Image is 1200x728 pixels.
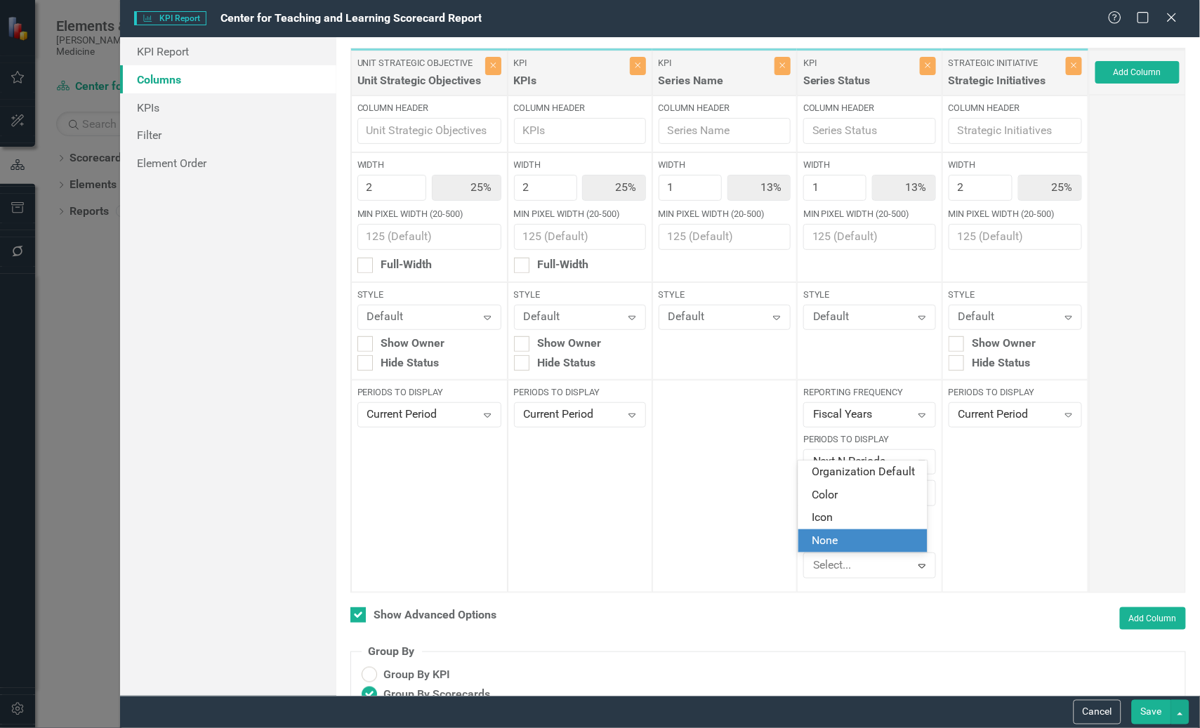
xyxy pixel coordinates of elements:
[949,289,1082,301] label: Style
[514,224,646,250] input: 125 (Default)
[812,487,919,503] div: Color
[538,257,589,273] div: Full-Width
[357,224,501,250] input: 125 (Default)
[514,386,646,399] label: Periods to Display
[514,73,626,96] div: KPIs
[357,73,482,96] div: Unit Strategic Objectives
[357,208,501,220] label: Min Pixel Width (20-500)
[812,533,919,549] div: None
[659,208,791,220] label: Min Pixel Width (20-500)
[803,102,936,114] label: Column Header
[357,57,482,70] label: Unit Strategic Objective
[958,407,1057,423] div: Current Period
[514,57,626,70] label: KPI
[381,336,445,352] div: Show Owner
[357,175,426,201] input: Column Width
[1132,700,1171,724] button: Save
[357,386,501,399] label: Periods to Display
[362,644,422,660] legend: Group By
[659,289,791,301] label: Style
[659,73,771,96] div: Series Name
[374,607,497,623] div: Show Advanced Options
[1074,700,1121,724] button: Cancel
[538,336,602,352] div: Show Owner
[381,355,440,371] div: Hide Status
[972,355,1031,371] div: Hide Status
[659,57,771,70] label: KPI
[524,407,621,423] div: Current Period
[120,65,336,93] a: Columns
[803,118,936,144] input: Series Status
[958,310,1057,326] div: Default
[514,118,646,144] input: KPIs
[220,11,482,25] span: Center for Teaching and Learning Scorecard Report
[514,102,646,114] label: Column Header
[1120,607,1186,630] button: Add Column
[949,208,1082,220] label: Min Pixel Width (20-500)
[357,289,501,301] label: Style
[357,102,501,114] label: Column Header
[803,159,936,171] label: Width
[949,224,1082,250] input: 125 (Default)
[803,57,916,70] label: KPI
[949,102,1082,114] label: Column Header
[813,454,911,470] div: Next N Periods
[514,289,646,301] label: Style
[120,121,336,149] a: Filter
[803,386,936,399] label: Reporting Frequency
[134,11,206,25] span: KPI Report
[514,159,646,171] label: Width
[813,310,911,326] div: Default
[381,257,433,273] div: Full-Width
[384,687,491,703] span: Group By Scorecards
[803,175,867,201] input: Column Width
[357,159,501,171] label: Width
[659,118,791,144] input: Series Name
[524,310,621,326] div: Default
[668,310,766,326] div: Default
[949,159,1082,171] label: Width
[949,386,1082,399] label: Periods to Display
[120,37,336,65] a: KPI Report
[1095,61,1180,84] button: Add Column
[803,73,916,96] div: Series Status
[803,289,936,301] label: Style
[367,407,477,423] div: Current Period
[949,118,1082,144] input: Strategic Initiatives
[384,667,451,683] span: Group By KPI
[367,310,477,326] div: Default
[538,355,596,371] div: Hide Status
[949,73,1062,96] div: Strategic Initiatives
[514,208,646,220] label: Min Pixel Width (20-500)
[659,159,791,171] label: Width
[357,118,501,144] input: Unit Strategic Objectives
[120,93,336,121] a: KPIs
[659,224,791,250] input: 125 (Default)
[659,102,791,114] label: Column Header
[972,336,1036,352] div: Show Owner
[514,175,577,201] input: Column Width
[803,208,936,220] label: Min Pixel Width (20-500)
[813,407,911,423] div: Fiscal Years
[812,510,919,526] div: Icon
[803,224,936,250] input: 125 (Default)
[803,433,936,446] label: Periods to Display
[949,57,1062,70] label: Strategic Initiative
[949,175,1013,201] input: Column Width
[812,464,919,480] div: Organization Default
[659,175,722,201] input: Column Width
[120,149,336,177] a: Element Order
